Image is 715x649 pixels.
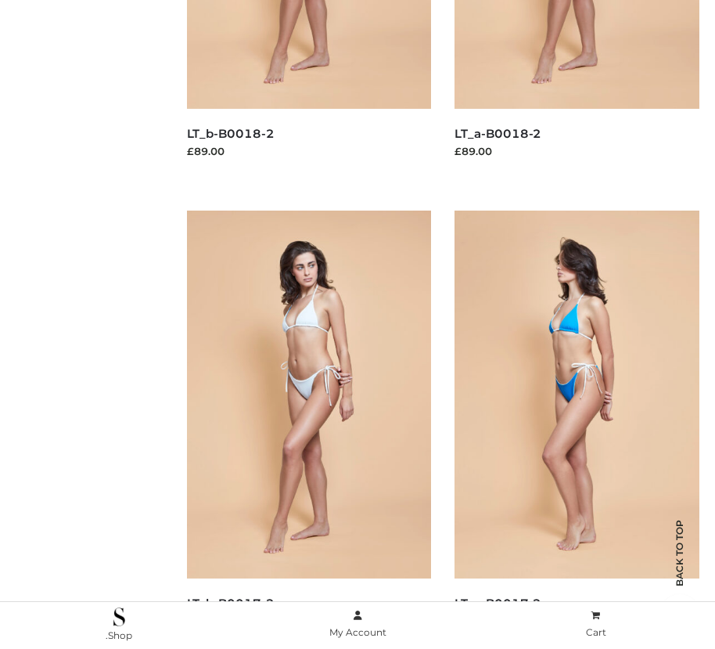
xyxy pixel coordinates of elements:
a: Cart [476,607,715,642]
span: .Shop [106,629,132,641]
img: .Shop [113,608,125,626]
div: £89.00 [187,143,432,159]
a: LT_b-B0018-2 [187,126,275,141]
a: My Account [239,607,477,642]
a: LT_b-B0017-2 [187,596,275,611]
a: LT_a-B0017-2 [455,596,541,611]
span: Back to top [660,547,699,586]
a: LT_a-B0018-2 [455,126,541,141]
div: £89.00 [455,143,699,159]
span: Cart [586,626,606,638]
span: My Account [329,626,386,638]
